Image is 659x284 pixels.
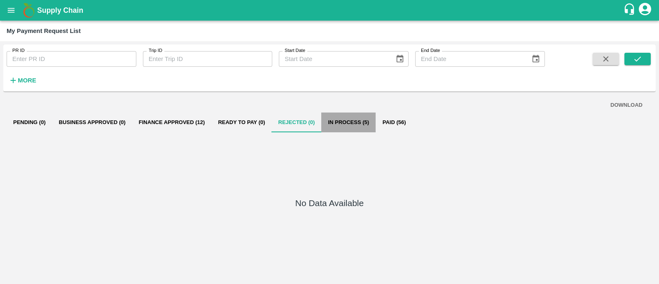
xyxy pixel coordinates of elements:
[392,51,408,67] button: Choose date
[295,197,364,209] h5: No Data Available
[211,113,271,132] button: Ready To Pay (0)
[7,73,38,87] button: More
[607,98,646,113] button: DOWNLOAD
[272,113,322,132] button: Rejected (0)
[7,113,52,132] button: Pending (0)
[638,2,652,19] div: account of current user
[12,47,25,54] label: PR ID
[321,113,376,132] button: In Process (5)
[7,51,136,67] input: Enter PR ID
[132,113,212,132] button: Finance Approved (12)
[421,47,440,54] label: End Date
[21,2,37,19] img: logo
[37,5,623,16] a: Supply Chain
[415,51,525,67] input: End Date
[623,3,638,18] div: customer-support
[18,77,36,84] strong: More
[37,6,83,14] b: Supply Chain
[2,1,21,20] button: open drawer
[7,26,81,36] div: My Payment Request List
[143,51,273,67] input: Enter Trip ID
[279,51,388,67] input: Start Date
[52,113,132,132] button: Business Approved (0)
[528,51,544,67] button: Choose date
[285,47,305,54] label: Start Date
[149,47,162,54] label: Trip ID
[376,113,413,132] button: Paid (56)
